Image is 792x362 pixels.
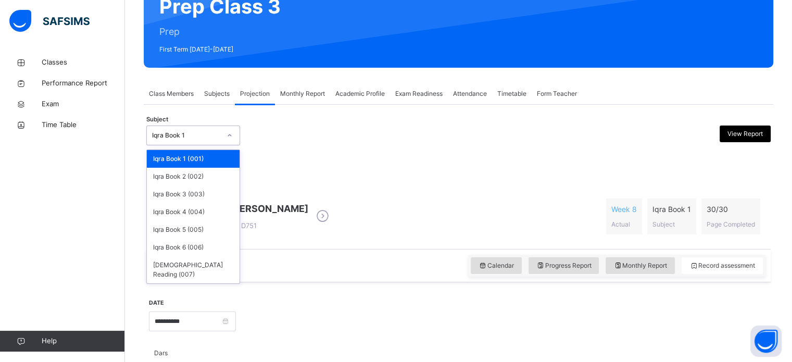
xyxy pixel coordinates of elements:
[147,203,240,221] div: Iqra Book 4 (004)
[147,239,240,256] div: Iqra Book 6 (006)
[42,120,125,130] span: Time Table
[230,202,308,216] span: [PERSON_NAME]
[453,89,487,98] span: Attendance
[9,10,90,32] img: safsims
[147,221,240,239] div: Iqra Book 5 (005)
[280,89,325,98] span: Monthly Report
[707,220,755,228] span: Page Completed
[750,326,782,357] button: Open asap
[395,89,443,98] span: Exam Readiness
[613,261,667,270] span: Monthly Report
[149,89,194,98] span: Class Members
[497,89,526,98] span: Timetable
[611,220,630,228] span: Actual
[611,204,637,215] span: Week 8
[536,261,592,270] span: Progress Report
[147,185,240,203] div: Iqra Book 3 (003)
[154,348,168,358] span: Dars
[652,204,691,215] span: Iqra Book 1
[335,89,385,98] span: Academic Profile
[652,220,675,228] span: Subject
[727,129,763,139] span: View Report
[147,256,240,283] div: [DEMOGRAPHIC_DATA] Reading (007)
[42,57,125,68] span: Classes
[689,261,755,270] span: Record assessment
[42,336,124,346] span: Help
[479,261,514,270] span: Calendar
[707,204,755,215] span: 30 / 30
[537,89,577,98] span: Form Teacher
[147,150,240,168] div: Iqra Book 1 (001)
[152,131,221,140] div: Iqra Book 1
[147,168,240,185] div: Iqra Book 2 (002)
[204,89,230,98] span: Subjects
[149,299,164,307] label: Date
[42,99,125,109] span: Exam
[146,115,168,124] span: Subject
[240,89,270,98] span: Projection
[42,78,125,89] span: Performance Report
[230,221,257,230] span: D751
